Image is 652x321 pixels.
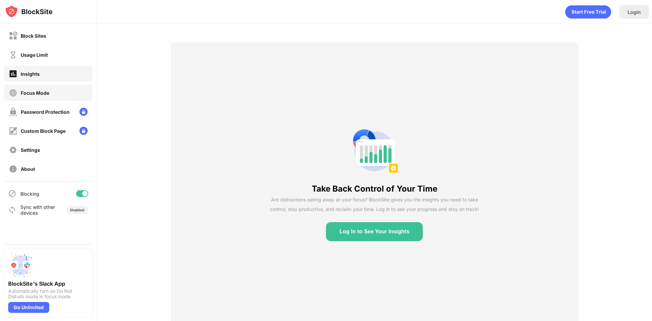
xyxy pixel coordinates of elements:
[21,147,40,153] div: Settings
[9,165,17,173] img: about-off.svg
[79,127,88,135] img: lock-menu.svg
[9,108,17,116] img: password-protection-off.svg
[9,89,17,97] img: focus-off.svg
[21,90,49,96] div: Focus Mode
[9,69,17,78] img: insights-on.svg
[21,52,48,58] div: Usage Limit
[8,280,88,287] div: BlockSite's Slack App
[8,206,16,214] img: sync-icon.svg
[8,288,88,299] div: Automatically turn on Do Not Disturb mode in focus mode
[70,208,84,212] div: Disabled
[9,32,17,40] img: block-off.svg
[21,128,66,134] div: Custom Block Page
[565,5,611,19] div: animation
[326,222,423,241] button: Log In to See Your Insights
[9,146,17,154] img: settings-off.svg
[9,51,17,59] img: time-usage-off.svg
[8,302,49,313] div: Go Unlimited
[312,184,437,194] div: Take Back Control of Your Time
[79,108,88,116] img: lock-menu.svg
[8,190,16,198] img: blocking-icon.svg
[21,166,35,172] div: About
[5,5,53,18] img: logo-blocksite.svg
[8,253,33,278] img: push-slack.svg
[21,71,40,77] div: Insights
[21,33,46,39] div: Block Sites
[628,9,641,15] div: Login
[9,127,17,135] img: customize-block-page-off.svg
[270,195,479,214] div: Are distractions eating away at your focus? BlockSite gives you the insights you need to take con...
[21,109,70,115] div: Password Protection
[20,204,55,216] div: Sync with other devices
[350,127,399,176] img: insights-non-login-state.png
[20,191,39,197] div: Blocking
